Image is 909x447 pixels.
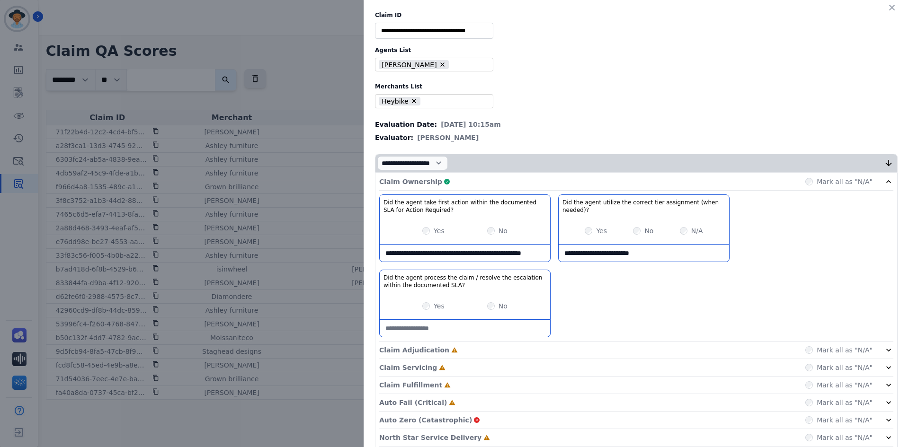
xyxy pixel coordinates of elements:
[379,97,421,106] li: Heybike
[383,199,546,214] h3: Did the agent take first action within the documented SLA for Action Required?
[817,345,873,355] label: Mark all as "N/A"
[691,226,703,236] label: N/A
[439,61,446,68] button: Remove Dominique Collins
[410,97,418,105] button: Remove Heybike
[379,398,447,407] p: Auto Fail (Critical)
[817,398,873,407] label: Mark all as "N/A"
[375,11,898,19] label: Claim ID
[379,345,449,355] p: Claim Adjudication
[379,60,449,69] li: [PERSON_NAME]
[379,433,481,442] p: North Star Service Delivery
[499,301,508,311] label: No
[434,226,445,236] label: Yes
[817,177,873,186] label: Mark all as "N/A"
[441,120,501,129] span: [DATE] 10:15am
[377,59,487,70] ul: selected options
[375,46,898,54] label: Agents List
[379,363,437,372] p: Claim Servicing
[375,133,898,142] div: Evaluator:
[596,226,607,236] label: Yes
[434,301,445,311] label: Yes
[817,433,873,442] label: Mark all as "N/A"
[817,415,873,425] label: Mark all as "N/A"
[379,177,442,186] p: Claim Ownership
[817,380,873,390] label: Mark all as "N/A"
[379,380,442,390] p: Claim Fulfillment
[499,226,508,236] label: No
[383,274,546,289] h3: Did the agent process the claim / resolve the escalation within the documented SLA?
[375,120,898,129] div: Evaluation Date:
[644,226,653,236] label: No
[562,199,725,214] h3: Did the agent utilize the correct tier assignment (when needed)?
[817,363,873,372] label: Mark all as "N/A"
[417,133,479,142] span: [PERSON_NAME]
[377,96,487,107] ul: selected options
[379,415,472,425] p: Auto Zero (Catastrophic)
[375,83,898,90] label: Merchants List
